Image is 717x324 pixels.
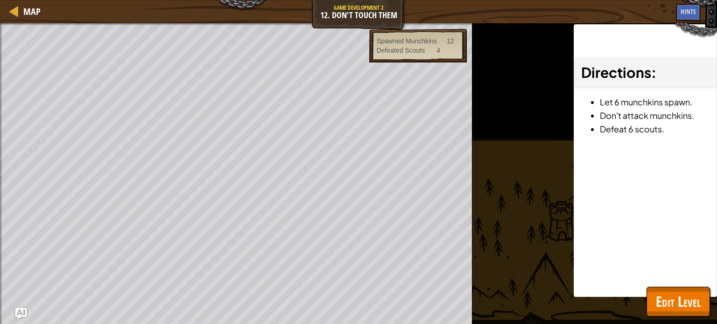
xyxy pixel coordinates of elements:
[581,63,651,81] span: Directions
[377,46,425,55] div: Defeated Scouts
[647,287,710,317] button: Edit Level
[681,7,696,16] span: Hints
[23,5,41,18] span: Map
[600,109,710,122] li: Don't attack munchkins.
[19,5,41,18] a: Map
[600,122,710,136] li: Defeat 6 scouts.
[447,36,454,46] div: 12
[600,95,710,109] li: Let 6 munchkins spawn.
[15,308,27,319] button: Ask AI
[436,46,440,55] div: 4
[377,36,437,46] div: Spawned Munchkins
[656,292,701,311] span: Edit Level
[581,62,710,83] h3: :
